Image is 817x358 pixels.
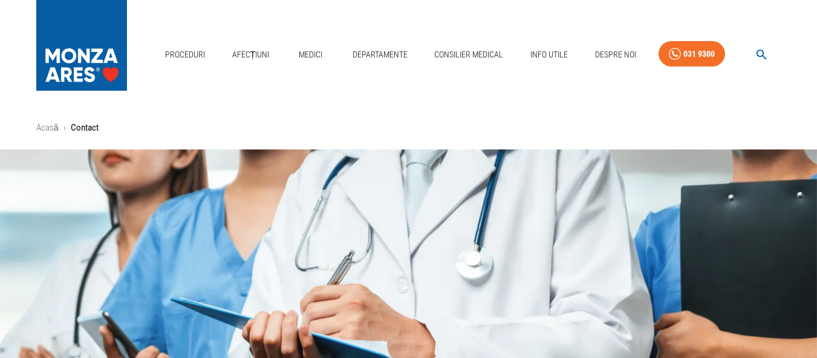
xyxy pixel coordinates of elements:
div: 031 9300 [683,47,715,62]
a: Despre Noi [590,42,641,67]
li: › [63,121,66,135]
a: Medici [291,42,330,67]
a: Proceduri [160,42,210,67]
a: Departamente [348,42,412,67]
a: Acasă [36,122,59,133]
a: Info Utile [526,42,573,67]
p: Contact [71,121,99,135]
a: Consilier Medical [429,42,508,67]
a: 031 9300 [659,41,725,67]
a: Afecțiuni [227,42,275,67]
nav: breadcrumb [36,121,781,135]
